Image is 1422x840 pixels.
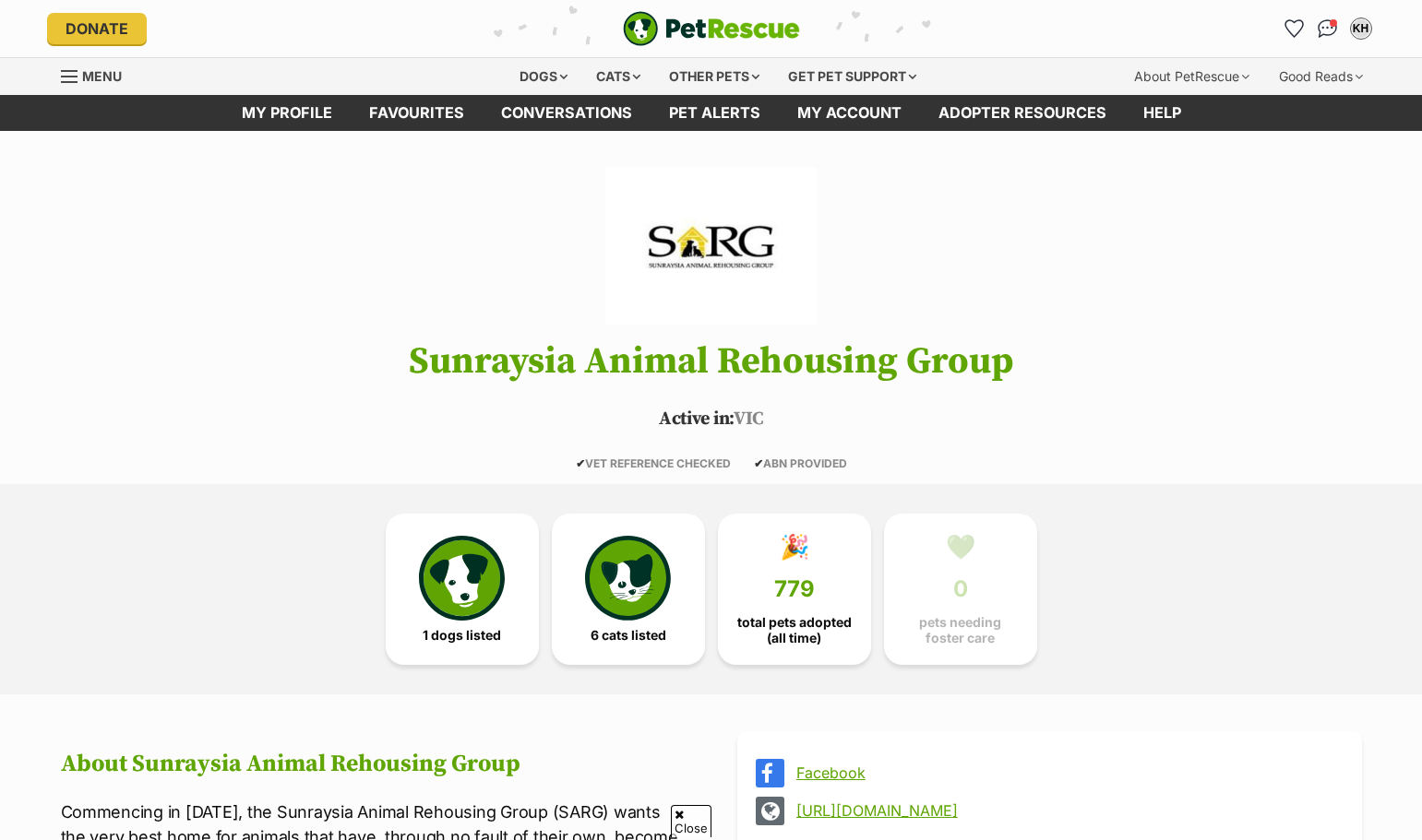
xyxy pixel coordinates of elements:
[605,168,816,325] img: Sunraysia Animal Rehousing Group
[779,95,920,131] a: My account
[33,406,1390,433] p: VIC
[61,751,686,778] h2: About Sunraysia Animal Rehousing Group
[583,58,653,95] div: Cats
[718,514,871,665] a: 🎉 779 total pets adopted (all time)
[775,58,929,95] div: Get pet support
[754,456,847,470] span: ABN PROVIDED
[659,408,734,431] span: Active in:
[1280,14,1376,43] ul: Account quick links
[953,576,968,602] span: 0
[656,58,772,95] div: Other pets
[423,628,501,643] span: 1 dogs listed
[1313,14,1343,43] a: Conversations
[780,533,809,561] div: 🎉
[1125,95,1200,131] a: Help
[386,514,539,665] a: 1 dogs listed
[33,341,1390,382] h1: Sunraysia Animal Rehousing Group
[796,802,1336,819] a: [URL][DOMAIN_NAME]
[591,628,666,643] span: 6 cats listed
[671,805,711,837] span: Close
[1266,58,1376,95] div: Good Reads
[351,95,483,131] a: Favourites
[61,58,135,91] a: Menu
[507,58,580,95] div: Dogs
[1121,58,1262,95] div: About PetRescue
[1352,19,1370,38] div: KH
[223,95,351,131] a: My profile
[576,456,731,470] span: VET REFERENCE CHECKED
[774,576,815,602] span: 779
[946,533,975,561] div: 💚
[623,11,800,46] a: PetRescue
[884,514,1037,665] a: 💚 0 pets needing foster care
[585,536,670,621] img: cat-icon-068c71abf8fe30c970a85cd354bc8e23425d12f6e8612795f06af48be43a487a.svg
[796,764,1336,781] a: Facebook
[734,615,855,645] span: total pets adopted (all time)
[552,514,705,665] a: 6 cats listed
[47,13,147,44] a: Donate
[1280,14,1309,43] a: Favourites
[623,11,800,46] img: logo-e224e6f780fb5917bec1dbf3a21bbac754714ae5b6737aabdf751b685950b380.svg
[900,615,1022,645] span: pets needing foster care
[651,95,779,131] a: Pet alerts
[576,456,585,470] icon: ✔
[419,536,504,621] img: petrescue-icon-eee76f85a60ef55c4a1927667547b313a7c0e82042636edf73dce9c88f694885.svg
[754,456,763,470] icon: ✔
[82,68,122,84] span: Menu
[483,95,651,131] a: conversations
[1318,19,1337,38] img: chat-41dd97257d64d25036548639549fe6c8038ab92f7586957e7f3b1b290dea8141.svg
[1346,14,1376,43] button: My account
[920,95,1125,131] a: Adopter resources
